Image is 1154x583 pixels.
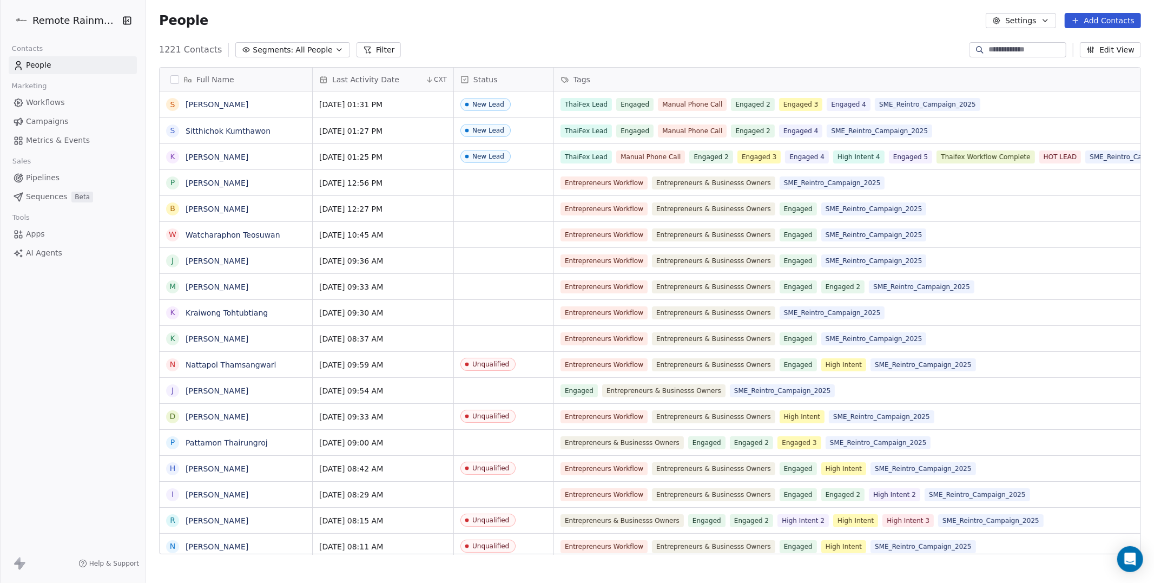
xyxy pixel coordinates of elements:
div: D [170,411,176,422]
div: W [169,229,176,240]
div: J [172,385,174,396]
span: SME_Reintro_Campaign_2025 [938,514,1044,527]
img: tab_domain_overview_orange.svg [29,63,38,71]
div: Full Name [160,68,312,91]
span: Marketing [7,78,51,94]
span: High Intent 4 [833,150,885,163]
span: SME_Reintro_Campaign_2025 [871,540,976,553]
span: Pipelines [26,172,60,184]
a: SequencesBeta [9,188,137,206]
div: K [170,307,175,318]
span: Entrepreneurs & Businesss Owners [560,436,684,449]
span: People [26,60,51,71]
span: Engaged 5 [889,150,933,163]
span: SME_Reintro_Campaign_2025 [925,488,1030,501]
span: [DATE] 08:11 AM [319,541,447,552]
span: Status [473,74,498,85]
span: Manual Phone Call [658,98,727,111]
span: Engaged [560,384,598,397]
a: Pipelines [9,169,137,187]
span: [DATE] 09:36 AM [319,256,447,266]
a: [PERSON_NAME] [186,100,248,109]
span: Entrepreneurs & Businesss Owners [652,462,775,475]
span: Engaged 4 [785,150,829,163]
span: Entrepreneurs Workflow [560,462,648,475]
span: SME_Reintro_Campaign_2025 [780,176,885,189]
div: New Lead [472,101,504,108]
div: R [170,515,175,526]
span: People [159,12,208,29]
span: Engaged 4 [779,125,823,137]
span: Beta [71,192,93,202]
div: Keywords by Traffic [120,64,182,71]
span: Engaged 2 [731,98,775,111]
a: [PERSON_NAME] [186,205,248,213]
span: CXT [434,75,447,84]
span: ThaiFex Lead [560,98,612,111]
div: H [170,463,176,474]
a: AI Agents [9,244,137,262]
span: [DATE] 09:59 AM [319,359,447,370]
span: Engaged [780,488,817,501]
div: S [170,125,175,136]
span: Engaged [780,332,817,345]
a: [PERSON_NAME] [186,257,248,265]
span: Entrepreneurs Workflow [560,280,648,293]
span: SME_Reintro_Campaign_2025 [821,228,927,241]
span: Last Activity Date [332,74,399,85]
span: Help & Support [89,559,139,568]
span: Entrepreneurs & Businesss Owners [602,384,726,397]
span: Apps [26,228,45,240]
div: P [170,177,175,188]
span: SME_Reintro_Campaign_2025 [826,436,931,449]
span: ThaiFex Lead [560,150,612,163]
span: Entrepreneurs & Businesss Owners [652,280,775,293]
span: ThaiFex Lead [560,125,612,137]
div: K [170,333,175,344]
span: Entrepreneurs & Businesss Owners [652,358,775,371]
span: Entrepreneurs & Businesss Owners [652,306,775,319]
div: P [170,437,175,448]
a: [PERSON_NAME] [186,412,248,421]
div: Unqualified [472,361,509,368]
img: website_grey.svg [17,28,26,37]
span: SME_Reintro_Campaign_2025 [829,410,934,423]
span: [DATE] 10:45 AM [319,230,447,240]
span: Engaged 2 [730,436,774,449]
span: Engaged [688,514,726,527]
span: Sequences [26,191,67,202]
span: Entrepreneurs & Businesss Owners [652,254,775,267]
span: Engaged [780,540,817,553]
span: Engaged [780,228,817,241]
span: SME_Reintro_Campaign_2025 [871,462,976,475]
span: SME_Reintro_Campaign_2025 [821,202,927,215]
img: tab_keywords_by_traffic_grey.svg [108,63,116,71]
span: Entrepreneurs Workflow [560,410,648,423]
a: Apps [9,225,137,243]
span: [DATE] 09:00 AM [319,437,447,448]
div: New Lead [472,153,504,160]
span: Entrepreneurs Workflow [560,176,648,189]
span: Campaigns [26,116,68,127]
a: [PERSON_NAME] [186,153,248,161]
span: High Intent [821,462,866,475]
div: Unqualified [472,412,509,420]
span: [DATE] 09:30 AM [319,307,447,318]
span: Engaged 2 [731,125,775,137]
div: Last Activity DateCXT [313,68,453,91]
span: Entrepreneurs Workflow [560,254,648,267]
a: Workflows [9,94,137,112]
span: Entrepreneurs & Businesss Owners [560,514,684,527]
a: Watcharaphon Teosuwan [186,231,280,239]
span: SME_Reintro_Campaign_2025 [821,332,927,345]
span: Engaged [780,202,817,215]
div: M [169,281,176,292]
span: Entrepreneurs Workflow [560,228,648,241]
div: Open Intercom Messenger [1117,546,1143,572]
span: High Intent [821,540,866,553]
button: Add Contacts [1065,13,1141,28]
img: RR%20Logo%20%20Black%20(2).png [15,14,28,27]
span: High Intent 2 [869,488,920,501]
div: J [172,255,174,266]
button: Settings [986,13,1056,28]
